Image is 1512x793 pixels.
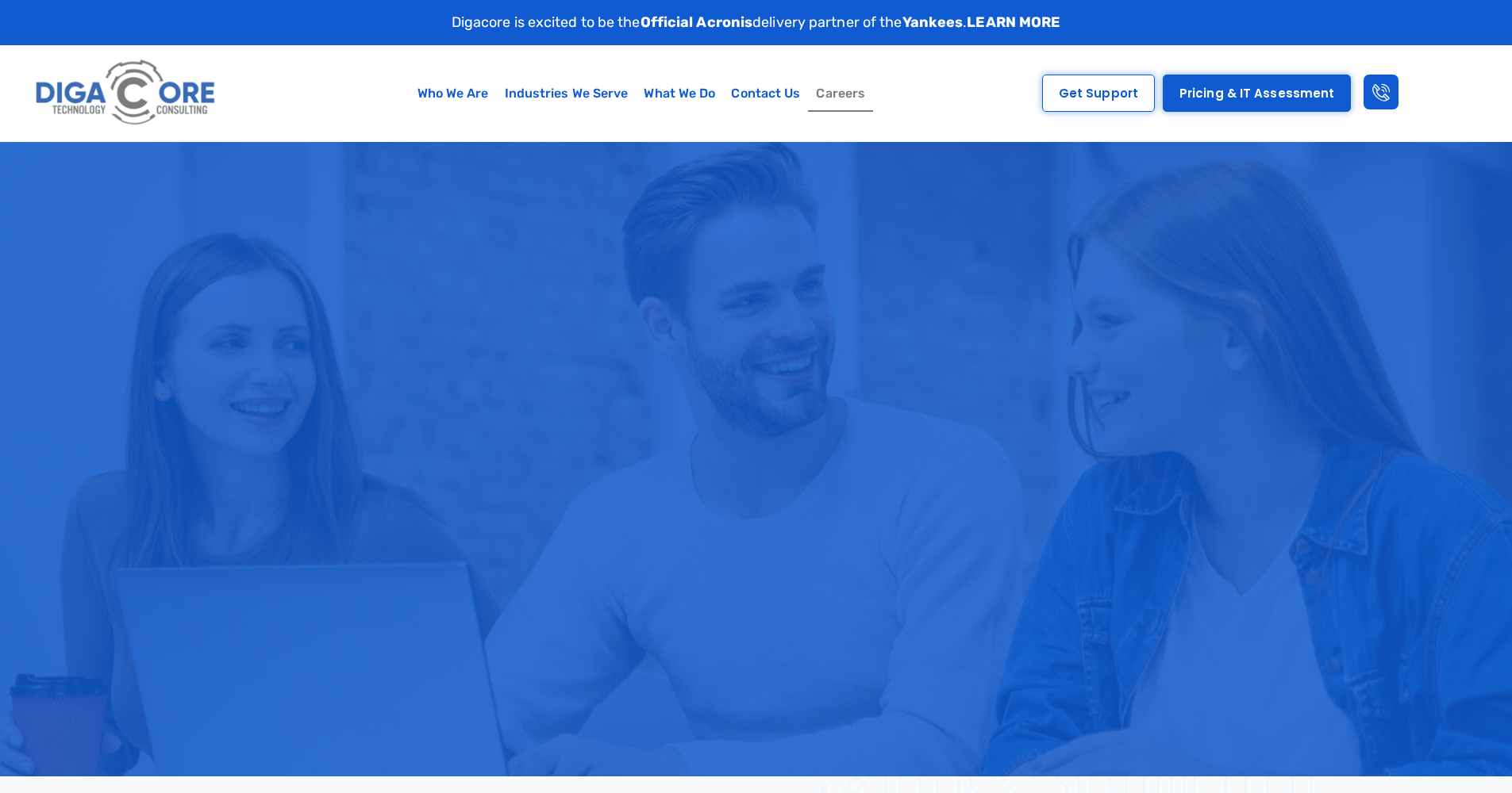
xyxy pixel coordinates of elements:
[31,53,221,133] img: Digacore logo 1
[497,75,637,112] a: Industries We Serve
[967,13,1060,31] a: LEARN MORE
[1042,75,1155,112] a: Get Support
[1179,87,1334,99] span: Pricing & IT Assessment
[641,13,753,31] strong: Official Acronis
[452,12,1061,33] p: Digacore is excited to be the delivery partner of the .
[410,75,497,112] a: Who We Are
[298,75,986,112] nav: Menu
[723,75,808,112] a: Contact Us
[808,75,873,112] a: Careers
[902,13,964,31] strong: Yankees
[636,75,723,112] a: What We Do
[1163,75,1351,112] a: Pricing & IT Assessment
[1059,87,1138,99] span: Get Support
